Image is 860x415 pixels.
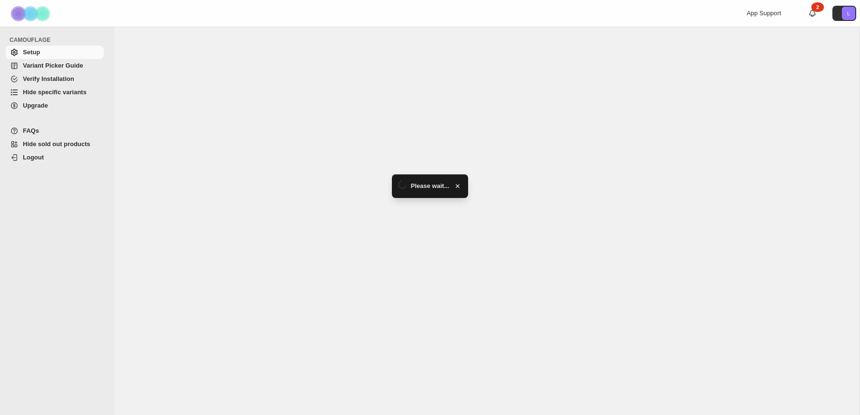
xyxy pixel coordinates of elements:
span: Variant Picker Guide [23,62,83,69]
a: Logout [6,151,104,164]
a: Setup [6,46,104,59]
a: Hide sold out products [6,138,104,151]
span: App Support [747,10,781,17]
span: Upgrade [23,102,48,109]
button: Avatar with initials L [832,6,856,21]
span: Logout [23,154,44,161]
span: Please wait... [411,181,450,191]
span: Setup [23,49,40,56]
span: Hide sold out products [23,140,90,148]
a: Verify Installation [6,72,104,86]
text: L [847,10,850,16]
span: CAMOUFLAGE [10,36,108,44]
div: 2 [811,2,824,12]
a: Upgrade [6,99,104,112]
a: Variant Picker Guide [6,59,104,72]
a: 2 [808,9,817,18]
a: Hide specific variants [6,86,104,99]
img: Camouflage [8,0,55,27]
a: FAQs [6,124,104,138]
span: Hide specific variants [23,89,87,96]
span: Avatar with initials L [842,7,855,20]
span: Verify Installation [23,75,74,82]
span: FAQs [23,127,39,134]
